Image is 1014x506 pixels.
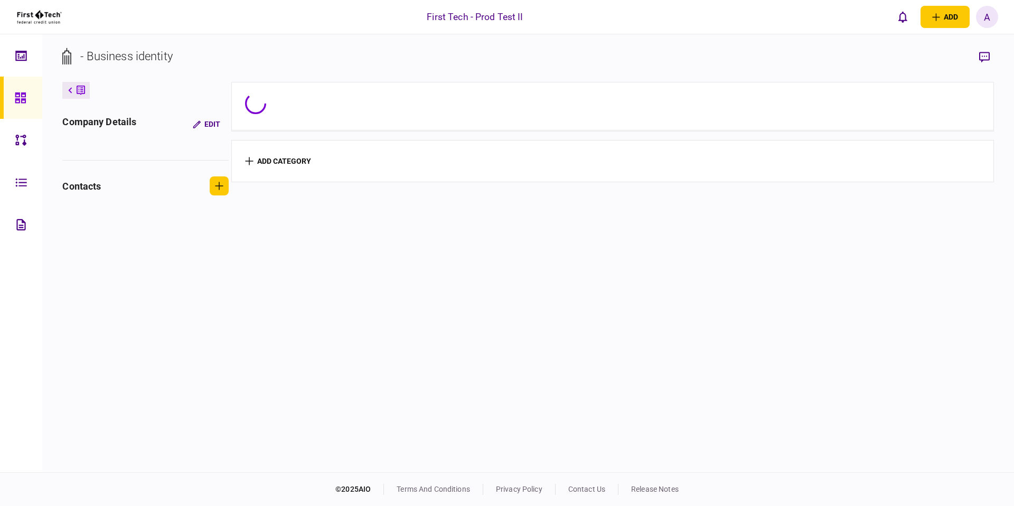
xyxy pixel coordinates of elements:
[496,485,542,493] a: privacy policy
[892,6,914,28] button: open notifications list
[568,485,605,493] a: contact us
[631,485,679,493] a: release notes
[184,115,229,134] button: Edit
[80,48,173,65] div: - Business identity
[16,4,63,30] img: client company logo
[62,115,136,134] div: company details
[427,10,523,24] div: First Tech - Prod Test II
[245,157,311,165] button: add category
[921,6,970,28] button: open adding identity options
[397,485,470,493] a: terms and conditions
[976,6,998,28] button: A
[62,179,101,193] div: contacts
[335,484,384,495] div: © 2025 AIO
